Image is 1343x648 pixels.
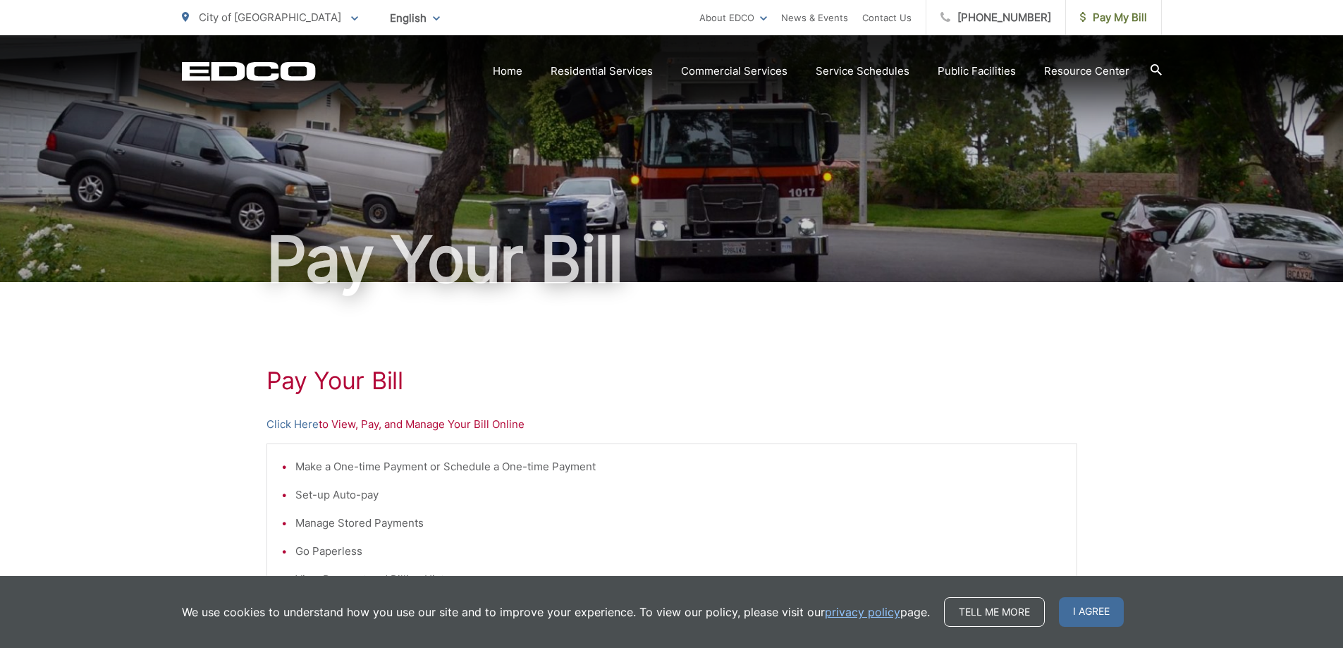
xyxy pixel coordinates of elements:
[266,367,1077,395] h1: Pay Your Bill
[551,63,653,80] a: Residential Services
[295,458,1062,475] li: Make a One-time Payment or Schedule a One-time Payment
[266,416,1077,433] p: to View, Pay, and Manage Your Bill Online
[781,9,848,26] a: News & Events
[295,543,1062,560] li: Go Paperless
[182,61,316,81] a: EDCD logo. Return to the homepage.
[1080,9,1147,26] span: Pay My Bill
[295,487,1062,503] li: Set-up Auto-pay
[493,63,522,80] a: Home
[816,63,909,80] a: Service Schedules
[199,11,341,24] span: City of [GEOGRAPHIC_DATA]
[379,6,450,30] span: English
[1044,63,1129,80] a: Resource Center
[862,9,912,26] a: Contact Us
[681,63,787,80] a: Commercial Services
[266,416,319,433] a: Click Here
[938,63,1016,80] a: Public Facilities
[295,571,1062,588] li: View Payment and Billing History
[182,604,930,621] p: We use cookies to understand how you use our site and to improve your experience. To view our pol...
[1059,597,1124,627] span: I agree
[699,9,767,26] a: About EDCO
[825,604,900,621] a: privacy policy
[944,597,1045,627] a: Tell me more
[182,224,1162,295] h1: Pay Your Bill
[295,515,1062,532] li: Manage Stored Payments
